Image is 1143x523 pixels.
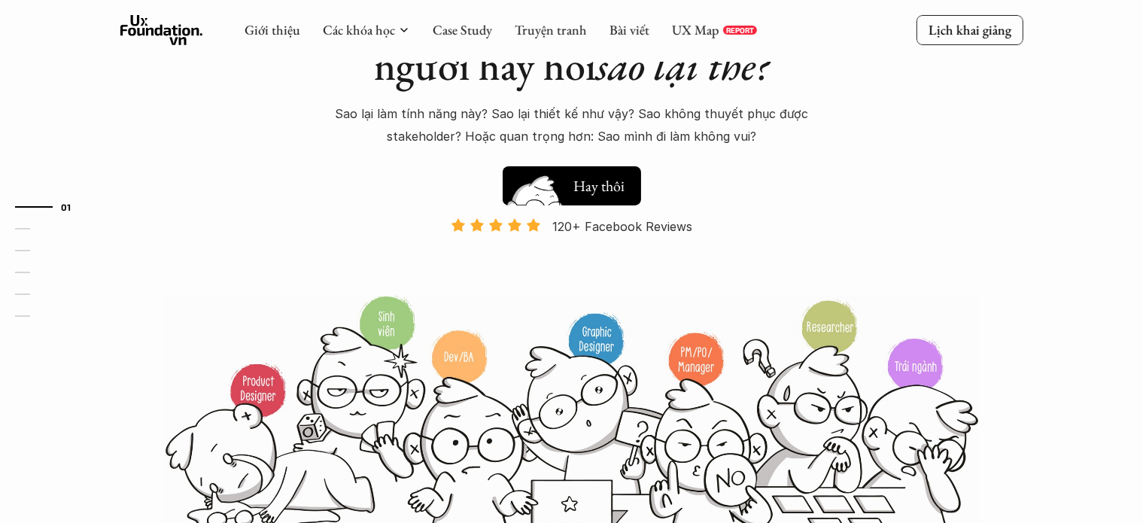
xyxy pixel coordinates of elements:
[15,198,87,216] a: 01
[309,102,835,148] p: Sao lại làm tính năng này? Sao lại thiết kế như vậy? Sao không thuyết phục được stakeholder? Hoặc...
[672,21,719,38] a: UX Map
[433,21,492,38] a: Case Study
[438,217,706,293] a: 120+ Facebook Reviews
[929,21,1011,38] p: Lịch khai giảng
[515,21,587,38] a: Truyện tranh
[723,26,757,35] a: REPORT
[917,15,1023,44] a: Lịch khai giảng
[726,26,754,35] p: REPORT
[596,39,769,92] em: sao lại thế?
[503,166,641,205] button: Hay thôi
[61,202,71,212] strong: 01
[245,21,300,38] a: Giới thiệu
[323,21,395,38] a: Các khóa học
[609,21,649,38] a: Bài viết
[503,159,641,205] a: Hay thôi
[552,215,692,238] p: 120+ Facebook Reviews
